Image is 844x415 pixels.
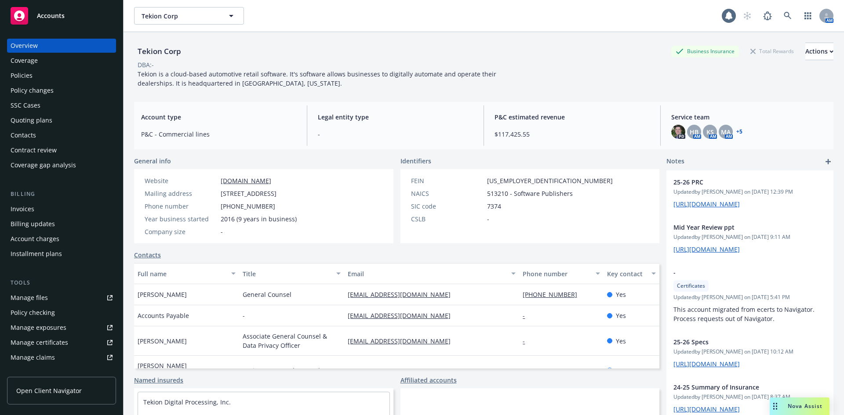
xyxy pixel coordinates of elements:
[16,386,82,395] span: Open Client Navigator
[673,383,804,392] span: 24-25 Summary of Insurance
[11,202,34,216] div: Invoices
[11,247,62,261] div: Installment plans
[11,113,52,127] div: Quoting plans
[487,176,613,185] span: [US_EMPLOYER_IDENTIFICATION_NUMBER]
[11,306,55,320] div: Policy checking
[134,46,185,57] div: Tekion Corp
[141,130,296,139] span: P&C - Commercial lines
[11,321,66,335] div: Manage exposures
[7,83,116,97] a: Policy changes
[616,366,624,375] span: No
[519,263,603,284] button: Phone number
[11,83,54,97] div: Policy changes
[37,12,65,19] span: Accounts
[138,70,498,87] span: Tekion is a cloud-based automotive retail software. It's software allows businesses to digitally ...
[11,350,55,364] div: Manage claims
[221,189,276,198] span: [STREET_ADDRESS]
[400,156,431,166] span: Identifiers
[616,290,626,299] span: Yes
[666,261,833,330] div: -CertificatesUpdatedby [PERSON_NAME] on [DATE] 5:41 PMThis account migrated from ecerts to Naviga...
[523,337,532,345] a: -
[11,365,52,379] div: Manage BORs
[142,11,218,21] span: Tekion Corp
[138,361,236,379] span: [PERSON_NAME] [PERSON_NAME]
[348,366,507,375] a: [PERSON_NAME][EMAIL_ADDRESS][DOMAIN_NAME]
[671,125,685,139] img: photo
[666,170,833,216] div: 25-26 PRCUpdatedby [PERSON_NAME] on [DATE] 12:39 PM[URL][DOMAIN_NAME]
[7,158,116,172] a: Coverage gap analysis
[736,129,742,134] a: +5
[243,269,331,278] div: Title
[7,113,116,127] a: Quoting plans
[7,232,116,246] a: Account charges
[487,189,573,198] span: 513210 - Software Publishers
[7,190,116,198] div: Billing
[738,7,756,25] a: Start snowing
[138,311,189,320] span: Accounts Payable
[138,60,154,69] div: DBA: -
[607,269,646,278] div: Key contact
[673,360,740,368] a: [URL][DOMAIN_NAME]
[11,54,38,68] div: Coverage
[799,7,817,25] a: Switch app
[523,290,584,299] a: [PHONE_NUMBER]
[7,278,116,287] div: Tools
[7,202,116,216] a: Invoices
[11,98,40,112] div: SSC Cases
[523,311,532,320] a: -
[495,112,650,122] span: P&C estimated revenue
[616,336,626,346] span: Yes
[759,7,776,25] a: Report a Bug
[243,366,320,375] span: Assistant General Counsel
[411,214,484,224] div: CSLB
[604,263,659,284] button: Key contact
[823,156,833,167] a: add
[487,202,501,211] span: 7374
[145,189,217,198] div: Mailing address
[348,311,458,320] a: [EMAIL_ADDRESS][DOMAIN_NAME]
[11,158,76,172] div: Coverage gap analysis
[673,293,826,301] span: Updated by [PERSON_NAME] on [DATE] 5:41 PM
[7,128,116,142] a: Contacts
[673,393,826,401] span: Updated by [PERSON_NAME] on [DATE] 8:37 AM
[7,365,116,379] a: Manage BORs
[7,39,116,53] a: Overview
[671,46,739,57] div: Business Insurance
[7,321,116,335] span: Manage exposures
[318,112,473,122] span: Legal entity type
[411,202,484,211] div: SIC code
[770,397,829,415] button: Nova Assist
[221,227,223,236] span: -
[138,336,187,346] span: [PERSON_NAME]
[243,311,245,320] span: -
[805,43,833,60] button: Actions
[11,232,59,246] div: Account charges
[721,127,731,137] span: MA
[673,223,804,232] span: Mid Year Review ppt
[243,290,291,299] span: General Counsel
[411,176,484,185] div: FEIN
[411,189,484,198] div: NAICS
[673,405,740,413] a: [URL][DOMAIN_NAME]
[348,337,458,345] a: [EMAIL_ADDRESS][DOMAIN_NAME]
[348,290,458,299] a: [EMAIL_ADDRESS][DOMAIN_NAME]
[141,112,296,122] span: Account type
[788,402,822,410] span: Nova Assist
[673,245,740,253] a: [URL][DOMAIN_NAME]
[145,176,217,185] div: Website
[11,336,68,350] div: Manage certificates
[145,214,217,224] div: Year business started
[673,177,804,187] span: 25-26 PRC
[7,336,116,350] a: Manage certificates
[138,269,226,278] div: Full name
[134,250,161,260] a: Contacts
[11,69,33,83] div: Policies
[134,156,171,166] span: General info
[11,39,38,53] div: Overview
[690,127,698,137] span: HB
[673,348,826,356] span: Updated by [PERSON_NAME] on [DATE] 10:12 AM
[673,337,804,346] span: 25-26 Specs
[666,156,684,167] span: Notes
[134,375,183,385] a: Named insureds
